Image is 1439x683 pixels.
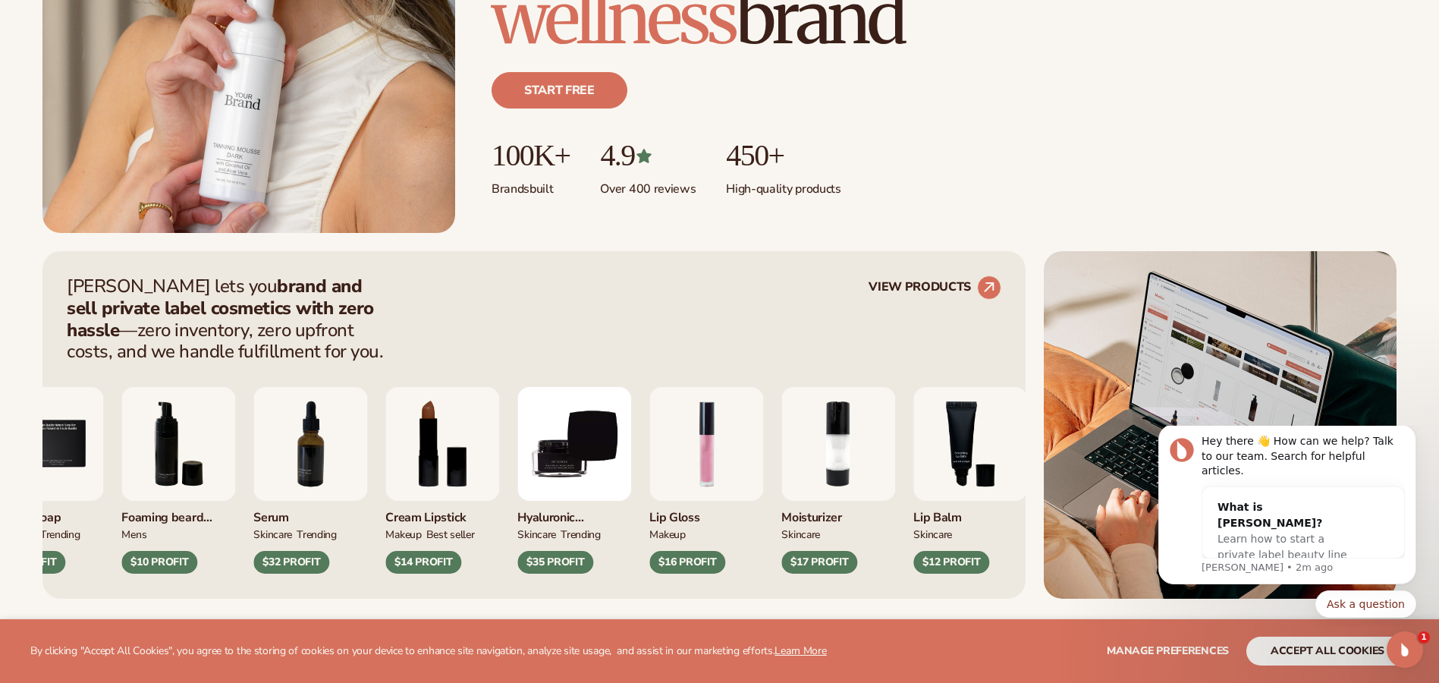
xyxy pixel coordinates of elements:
[385,387,499,574] div: 8 / 9
[492,172,570,197] p: Brands built
[774,644,826,658] a: Learn More
[66,8,269,53] div: Hey there 👋 How can we help? Talk to our team. Search for helpful articles.
[913,526,952,542] div: SKINCARE
[600,139,696,172] p: 4.9
[781,387,895,574] div: 2 / 9
[600,172,696,197] p: Over 400 reviews
[649,387,763,574] div: 1 / 9
[781,526,820,542] div: SKINCARE
[1136,426,1439,627] iframe: Intercom notifications message
[253,501,367,526] div: Serum
[913,387,1027,501] img: Smoothing lip balm.
[726,139,840,172] p: 450+
[649,501,763,526] div: Lip Gloss
[82,107,212,151] span: Learn how to start a private label beauty line with [PERSON_NAME]
[517,387,631,501] img: Hyaluronic Moisturizer
[180,165,281,192] button: Quick reply: Ask a question
[253,387,367,501] img: Collagen and retinol serum.
[67,61,238,165] div: What is [PERSON_NAME]?Learn how to start a private label beauty line with [PERSON_NAME]
[253,526,292,542] div: SKINCARE
[385,387,499,501] img: Luxury cream lipstick.
[30,645,827,658] p: By clicking "Accept All Cookies", you agree to the storing of cookies on your device to enhance s...
[913,501,1027,526] div: Lip Balm
[1418,631,1430,644] span: 1
[649,551,725,574] div: $16 PROFIT
[121,551,197,574] div: $10 PROFIT
[253,551,329,574] div: $32 PROFIT
[1107,644,1229,658] span: Manage preferences
[1044,251,1397,599] img: Shopify Image 5
[869,275,1001,300] a: VIEW PRODUCTS
[517,526,556,542] div: SKINCARE
[913,551,989,574] div: $12 PROFIT
[385,501,499,526] div: Cream Lipstick
[649,387,763,501] img: Pink lip gloss.
[121,387,235,574] div: 6 / 9
[121,387,235,501] img: Foaming beard wash.
[561,526,601,542] div: TRENDING
[517,501,631,526] div: Hyaluronic moisturizer
[385,526,421,542] div: MAKEUP
[1107,637,1229,666] button: Manage preferences
[781,551,857,574] div: $17 PROFIT
[34,12,58,36] img: Profile image for Lee
[297,526,337,542] div: TRENDING
[23,165,281,192] div: Quick reply options
[517,387,631,574] div: 9 / 9
[66,8,269,133] div: Message content
[1387,631,1423,668] iframe: Intercom live chat
[121,501,235,526] div: Foaming beard wash
[253,387,367,574] div: 7 / 9
[492,72,627,109] a: Start free
[121,526,146,542] div: mens
[913,387,1027,574] div: 3 / 9
[67,275,393,363] p: [PERSON_NAME] lets you —zero inventory, zero upfront costs, and we handle fulfillment for you.
[67,274,374,342] strong: brand and sell private label cosmetics with zero hassle
[426,526,475,542] div: BEST SELLER
[517,551,593,574] div: $35 PROFIT
[726,172,840,197] p: High-quality products
[82,74,223,105] div: What is [PERSON_NAME]?
[781,501,895,526] div: Moisturizer
[1246,637,1409,666] button: accept all cookies
[40,526,80,542] div: TRENDING
[66,135,269,149] p: Message from Lee, sent 2m ago
[385,551,461,574] div: $14 PROFIT
[492,139,570,172] p: 100K+
[781,387,895,501] img: Moisturizing lotion.
[649,526,685,542] div: MAKEUP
